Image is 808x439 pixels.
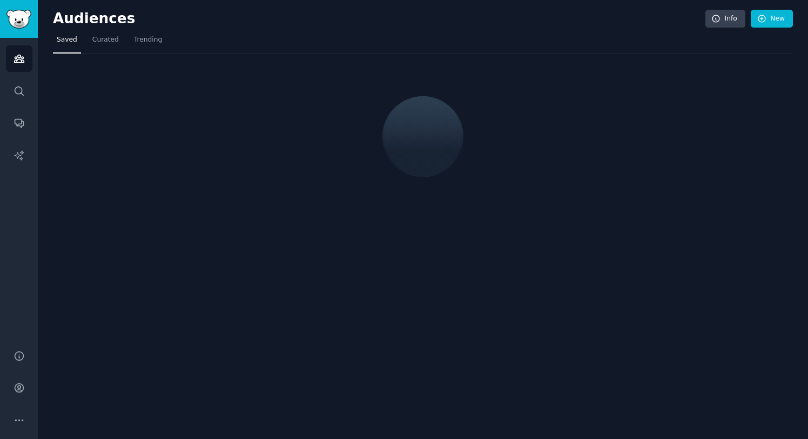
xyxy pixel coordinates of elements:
a: Curated [89,31,123,54]
a: Saved [53,31,81,54]
a: Trending [130,31,166,54]
span: Curated [92,35,119,45]
h2: Audiences [53,10,705,28]
span: Trending [134,35,162,45]
a: New [751,10,793,28]
img: GummySearch logo [6,10,31,29]
a: Info [705,10,745,28]
span: Saved [57,35,77,45]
